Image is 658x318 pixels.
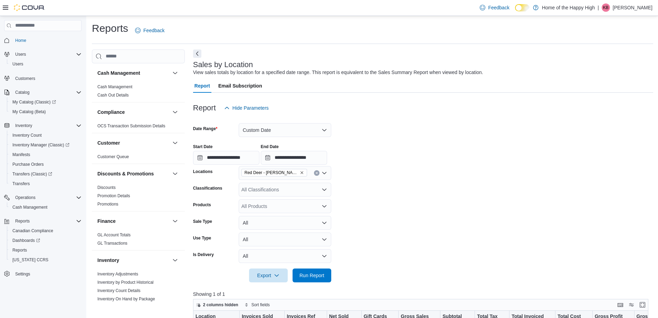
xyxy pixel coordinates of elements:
h3: Cash Management [97,70,140,76]
button: All [239,249,331,263]
button: Sort fields [242,301,273,309]
span: Settings [15,271,30,277]
span: Reports [15,218,30,224]
button: Transfers [7,179,84,189]
span: Promotions [97,201,118,207]
button: Inventory [12,121,35,130]
button: Canadian Compliance [7,226,84,236]
button: Catalog [12,88,32,97]
span: Settings [12,270,82,278]
button: Next [193,49,201,58]
label: Products [193,202,211,208]
p: [PERSON_NAME] [613,3,652,12]
a: GL Transactions [97,241,127,246]
input: Press the down key to open a popover containing a calendar. [261,151,327,165]
a: Promotion Details [97,193,130,198]
a: Feedback [132,24,167,37]
button: My Catalog (Beta) [7,107,84,117]
button: Customer [97,139,170,146]
label: Is Delivery [193,252,214,257]
a: Feedback [477,1,512,15]
button: Compliance [171,108,179,116]
a: Transfers (Classic) [10,170,55,178]
p: Home of the Happy High [542,3,595,12]
button: Users [12,50,29,58]
a: Transfers (Classic) [7,169,84,179]
span: My Catalog (Classic) [10,98,82,106]
span: GL Transactions [97,240,127,246]
a: Transfers [10,180,32,188]
button: Cash Management [171,69,179,77]
a: My Catalog (Classic) [7,97,84,107]
p: | [598,3,599,12]
span: Transfers [10,180,82,188]
button: 2 columns hidden [193,301,241,309]
div: Cash Management [92,83,185,102]
span: Home [15,38,26,43]
button: Open list of options [322,187,327,192]
span: Run Report [299,272,324,279]
h3: Inventory [97,257,119,264]
a: Inventory by Product Historical [97,280,154,285]
button: Reports [7,245,84,255]
span: Catalog [12,88,82,97]
div: View sales totals by location for a specified date range. This report is equivalent to the Sales ... [193,69,483,76]
h3: Discounts & Promotions [97,170,154,177]
span: Purchase Orders [10,160,82,169]
span: Canadian Compliance [12,228,53,234]
label: Use Type [193,235,211,241]
button: Operations [1,193,84,202]
div: Customer [92,153,185,164]
a: Inventory Count Details [97,288,141,293]
span: Report [194,79,210,93]
button: All [239,233,331,246]
a: Customers [12,74,38,83]
div: Kelci Brenna [602,3,610,12]
button: Users [7,59,84,69]
span: Transfers (Classic) [12,171,52,177]
button: Clear input [314,170,320,176]
input: Dark Mode [515,4,530,11]
button: Discounts & Promotions [171,170,179,178]
span: Dashboards [10,236,82,245]
a: Customer Queue [97,154,129,159]
span: Inventory Count [12,133,42,138]
span: Manifests [12,152,30,157]
a: Canadian Compliance [10,227,56,235]
button: Keyboard shortcuts [616,301,624,309]
span: Customers [12,74,82,82]
span: Customers [15,76,35,81]
button: Users [1,49,84,59]
button: Reports [12,217,32,225]
span: Manifests [10,151,82,159]
span: Feedback [143,27,164,34]
a: Dashboards [7,236,84,245]
p: Showing 1 of 1 [193,291,653,298]
span: My Catalog (Beta) [10,108,82,116]
span: Home [12,36,82,45]
button: Operations [12,193,38,202]
a: Users [10,60,26,68]
span: Transfers (Classic) [10,170,82,178]
button: Export [249,269,288,282]
button: Customers [1,73,84,83]
button: Open list of options [322,203,327,209]
span: Canadian Compliance [10,227,82,235]
span: OCS Transaction Submission Details [97,123,165,129]
button: Home [1,35,84,45]
button: Catalog [1,88,84,97]
button: Discounts & Promotions [97,170,170,177]
button: Compliance [97,109,170,116]
span: Reports [12,247,27,253]
a: Inventory Adjustments [97,272,138,276]
a: My Catalog (Beta) [10,108,49,116]
button: Reports [1,216,84,226]
span: Users [12,61,23,67]
span: Purchase Orders [12,162,44,167]
label: Sale Type [193,219,212,224]
h3: Customer [97,139,120,146]
a: Reports [10,246,30,254]
span: Export [253,269,284,282]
